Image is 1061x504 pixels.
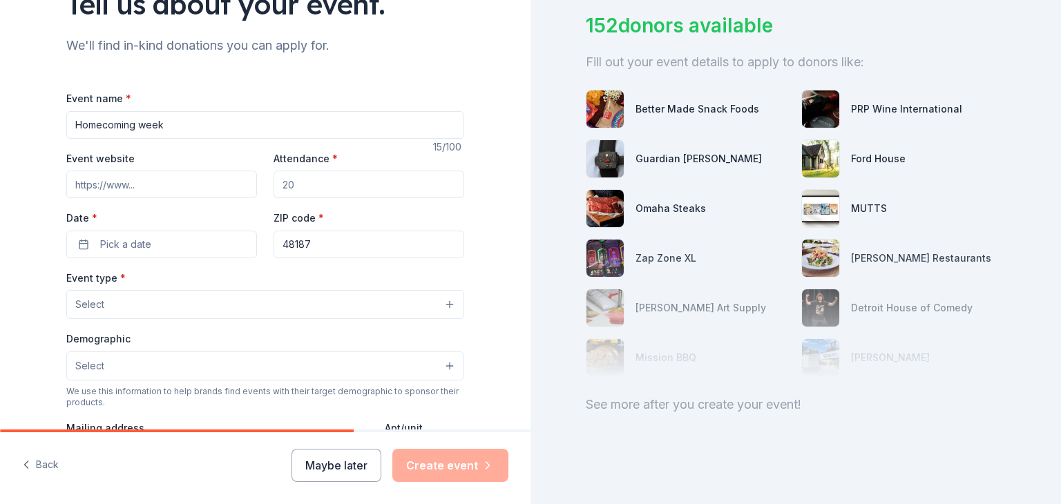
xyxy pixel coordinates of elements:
[66,171,257,198] input: https://www...
[66,386,464,408] div: We use this information to help brands find events with their target demographic to sponsor their...
[75,296,104,313] span: Select
[66,332,131,346] label: Demographic
[22,451,59,480] button: Back
[802,90,839,128] img: photo for PRP Wine International
[851,151,906,167] div: Ford House
[75,358,104,374] span: Select
[586,90,624,128] img: photo for Better Made Snack Foods
[66,231,257,258] button: Pick a date
[274,211,324,225] label: ZIP code
[66,35,464,57] div: We'll find in-kind donations you can apply for.
[66,111,464,139] input: Spring Fundraiser
[385,421,423,435] label: Apt/unit
[66,351,464,380] button: Select
[66,211,257,225] label: Date
[274,152,338,166] label: Attendance
[635,101,759,117] div: Better Made Snack Foods
[66,152,135,166] label: Event website
[851,101,962,117] div: PRP Wine International
[802,190,839,227] img: photo for MUTTS
[274,231,464,258] input: 12345 (U.S. only)
[66,271,126,285] label: Event type
[635,151,762,167] div: Guardian [PERSON_NAME]
[802,140,839,177] img: photo for Ford House
[66,421,144,435] label: Mailing address
[586,394,1006,416] div: See more after you create your event!
[851,200,887,217] div: MUTTS
[586,11,1006,40] div: 152 donors available
[100,236,151,253] span: Pick a date
[433,139,464,155] div: 15 /100
[66,290,464,319] button: Select
[291,449,381,482] button: Maybe later
[635,200,706,217] div: Omaha Steaks
[274,171,464,198] input: 20
[66,92,131,106] label: Event name
[586,190,624,227] img: photo for Omaha Steaks
[586,51,1006,73] div: Fill out your event details to apply to donors like:
[586,140,624,177] img: photo for Guardian Angel Device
